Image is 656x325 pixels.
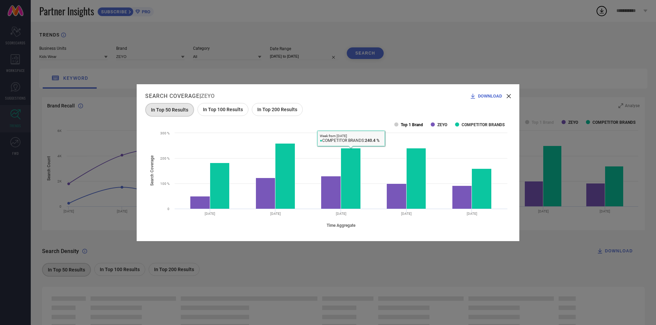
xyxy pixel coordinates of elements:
text: 100 % [160,182,169,186]
text: [DATE] [205,212,215,216]
text: COMPETITOR BRANDS [462,122,505,127]
text: ZEYO [437,122,447,127]
span: DOWNLOAD [478,93,502,99]
text: 200 % [160,157,169,160]
text: 0 [167,207,169,211]
div: Download [469,93,505,100]
span: In Top 200 Results [257,107,297,112]
text: [DATE] [270,212,281,216]
div: | [145,93,215,99]
tspan: Time Aggregate [327,223,356,228]
tspan: Search Coverage [150,155,154,186]
span: In Top 100 Results [203,107,243,112]
span: ZEYO [201,93,215,99]
text: Top 1 Brand [401,122,423,127]
text: [DATE] [467,212,477,216]
text: [DATE] [336,212,346,216]
h1: Search Coverage [145,93,200,99]
text: [DATE] [401,212,412,216]
text: 300 % [160,131,169,135]
span: In Top 50 Results [151,107,188,113]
